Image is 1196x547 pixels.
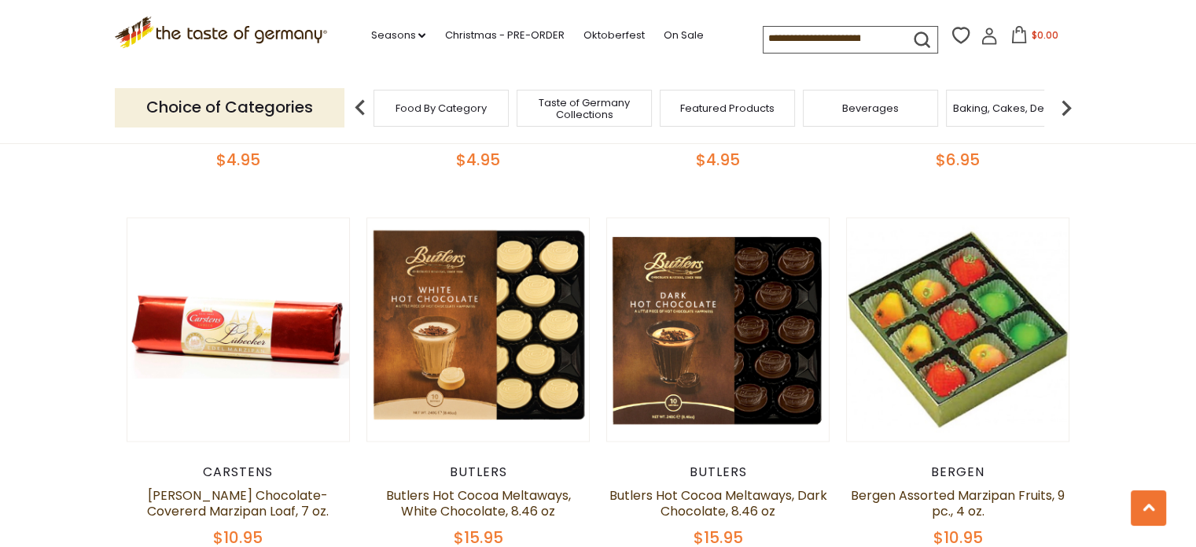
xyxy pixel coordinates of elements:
[344,92,376,124] img: previous arrow
[607,218,830,441] img: Butlers Hot Cocoa Meltaways, Dark Chocolate, 8.46 oz
[127,218,350,441] img: Carstens Luebeck Chocolate-Covererd Marzipan Loaf, 7 oz.
[385,486,570,520] a: Butlers Hot Cocoa Meltaways, White Chocolate, 8.46 oz
[953,102,1075,114] a: Baking, Cakes, Desserts
[366,464,591,480] div: Butlers
[127,464,351,480] div: Carstens
[370,27,425,44] a: Seasons
[147,486,329,520] a: [PERSON_NAME] Chocolate-Covererd Marzipan Loaf, 7 oz.
[663,27,703,44] a: On Sale
[456,149,500,171] span: $4.95
[216,149,260,171] span: $4.95
[696,149,740,171] span: $4.95
[847,218,1069,441] img: Bergen Assorted Marzipan Fruits, 9 pc., 4 oz.
[846,464,1070,480] div: Bergen
[936,149,980,171] span: $6.95
[1031,28,1058,42] span: $0.00
[606,464,830,480] div: Butlers
[521,97,647,120] a: Taste of Germany Collections
[842,102,899,114] a: Beverages
[851,486,1065,520] a: Bergen Assorted Marzipan Fruits, 9 pc., 4 oz.
[396,102,487,114] a: Food By Category
[1051,92,1082,124] img: next arrow
[1001,26,1068,50] button: $0.00
[609,486,827,520] a: Butlers Hot Cocoa Meltaways, Dark Chocolate, 8.46 oz
[583,27,644,44] a: Oktoberfest
[680,102,775,114] a: Featured Products
[367,218,590,441] img: Butlers Hot Cocoa Meltaways, White Chocolate, 8.46 oz
[444,27,564,44] a: Christmas - PRE-ORDER
[115,88,344,127] p: Choice of Categories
